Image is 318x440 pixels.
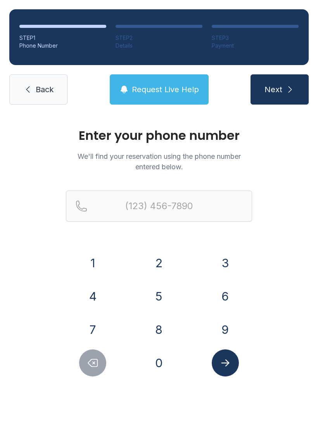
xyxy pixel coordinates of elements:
[66,151,252,172] p: We'll find your reservation using the phone number entered below.
[36,84,54,95] span: Back
[145,249,173,277] button: 2
[79,283,106,310] button: 4
[145,283,173,310] button: 5
[212,316,239,343] button: 9
[116,42,202,50] div: Details
[79,349,106,376] button: Delete number
[145,316,173,343] button: 8
[116,34,202,42] div: STEP 2
[132,84,199,95] span: Request Live Help
[212,34,299,42] div: STEP 3
[212,349,239,376] button: Submit lookup form
[19,42,106,50] div: Phone Number
[212,249,239,277] button: 3
[145,349,173,376] button: 0
[264,84,282,95] span: Next
[79,316,106,343] button: 7
[79,249,106,277] button: 1
[19,34,106,42] div: STEP 1
[212,42,299,50] div: Payment
[66,191,252,222] input: Reservation phone number
[66,129,252,142] h1: Enter your phone number
[212,283,239,310] button: 6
